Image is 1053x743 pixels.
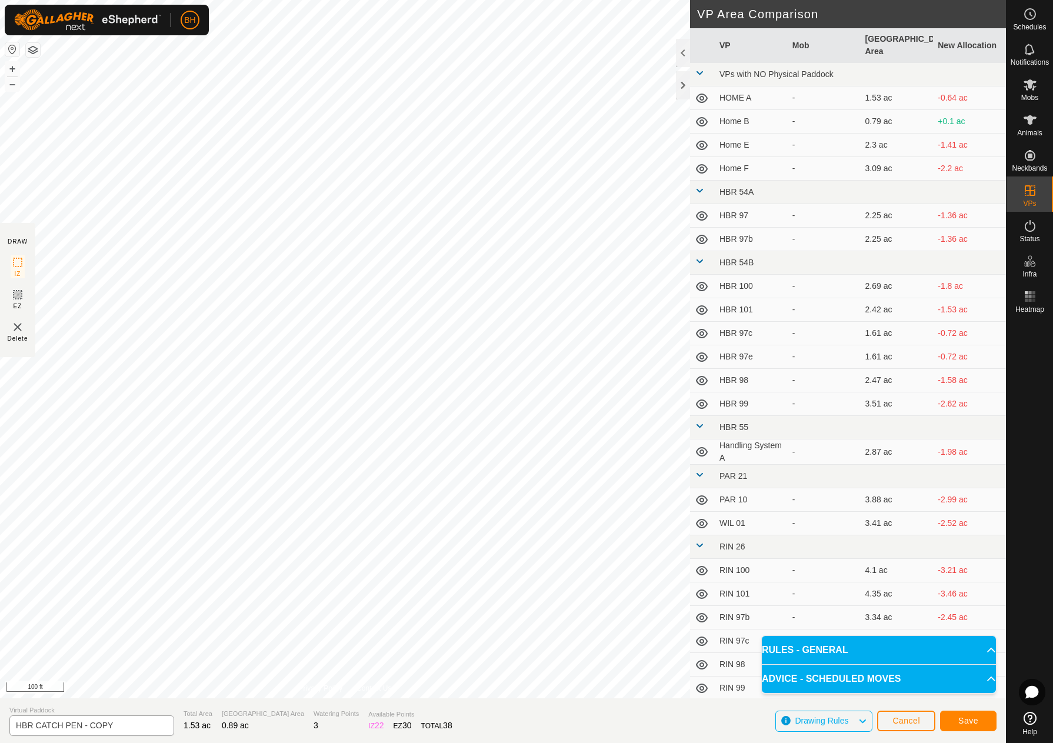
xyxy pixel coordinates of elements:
[762,636,996,664] p-accordion-header: RULES - GENERAL
[792,446,856,458] div: -
[861,28,934,63] th: [GEOGRAPHIC_DATA] Area
[719,422,748,432] span: HBR 55
[861,488,934,512] td: 3.88 ac
[877,711,935,731] button: Cancel
[1013,24,1046,31] span: Schedules
[933,28,1006,63] th: New Allocation
[892,716,920,725] span: Cancel
[795,716,848,725] span: Drawing Rules
[715,369,788,392] td: HBR 98
[1007,707,1053,740] a: Help
[792,327,856,339] div: -
[861,582,934,606] td: 4.35 ac
[933,369,1006,392] td: -1.58 ac
[792,209,856,222] div: -
[933,204,1006,228] td: -1.36 ac
[933,559,1006,582] td: -3.21 ac
[14,302,22,311] span: EZ
[715,488,788,512] td: PAR 10
[792,92,856,104] div: -
[792,115,856,128] div: -
[933,606,1006,629] td: -2.45 ac
[792,233,856,245] div: -
[792,374,856,387] div: -
[1021,94,1038,101] span: Mobs
[958,716,978,725] span: Save
[1019,235,1039,242] span: Status
[184,721,211,730] span: 1.53 ac
[861,275,934,298] td: 2.69 ac
[861,606,934,629] td: 3.34 ac
[715,439,788,465] td: Handling System A
[933,86,1006,110] td: -0.64 ac
[719,258,754,267] span: HBR 54B
[792,280,856,292] div: -
[222,721,249,730] span: 0.89 ac
[715,512,788,535] td: WIL 01
[298,683,342,694] a: Privacy Policy
[715,606,788,629] td: RIN 97b
[792,564,856,577] div: -
[788,28,861,63] th: Mob
[443,721,452,730] span: 38
[933,298,1006,322] td: -1.53 ac
[933,322,1006,345] td: -0.72 ac
[1022,271,1037,278] span: Infra
[715,204,788,228] td: HBR 97
[715,582,788,606] td: RIN 101
[26,43,40,57] button: Map Layers
[402,721,412,730] span: 30
[715,345,788,369] td: HBR 97e
[861,86,934,110] td: 1.53 ac
[5,62,19,76] button: +
[719,542,745,551] span: RIN 26
[715,298,788,322] td: HBR 101
[933,110,1006,134] td: +0.1 ac
[792,494,856,506] div: -
[1022,728,1037,735] span: Help
[861,204,934,228] td: 2.25 ac
[184,709,212,719] span: Total Area
[394,719,412,732] div: EZ
[933,392,1006,416] td: -2.62 ac
[715,653,788,677] td: RIN 98
[1011,59,1049,66] span: Notifications
[861,345,934,369] td: 1.61 ac
[861,559,934,582] td: 4.1 ac
[792,517,856,529] div: -
[933,345,1006,369] td: -0.72 ac
[697,7,1006,21] h2: VP Area Comparison
[715,677,788,700] td: RIN 99
[715,157,788,181] td: Home F
[314,709,359,719] span: Watering Points
[861,134,934,157] td: 2.3 ac
[184,14,195,26] span: BH
[356,683,391,694] a: Contact Us
[861,322,934,345] td: 1.61 ac
[421,719,452,732] div: TOTAL
[933,582,1006,606] td: -3.46 ac
[933,157,1006,181] td: -2.2 ac
[715,275,788,298] td: HBR 100
[719,69,834,79] span: VPs with NO Physical Paddock
[314,721,318,730] span: 3
[715,322,788,345] td: HBR 97c
[719,187,754,196] span: HBR 54A
[792,635,856,647] div: -
[792,162,856,175] div: -
[375,721,384,730] span: 22
[1015,306,1044,313] span: Heatmap
[715,392,788,416] td: HBR 99
[861,369,934,392] td: 2.47 ac
[792,611,856,624] div: -
[14,9,161,31] img: Gallagher Logo
[940,711,997,731] button: Save
[715,28,788,63] th: VP
[933,228,1006,251] td: -1.36 ac
[1023,200,1036,207] span: VPs
[933,512,1006,535] td: -2.52 ac
[715,134,788,157] td: Home E
[861,392,934,416] td: 3.51 ac
[792,139,856,151] div: -
[792,304,856,316] div: -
